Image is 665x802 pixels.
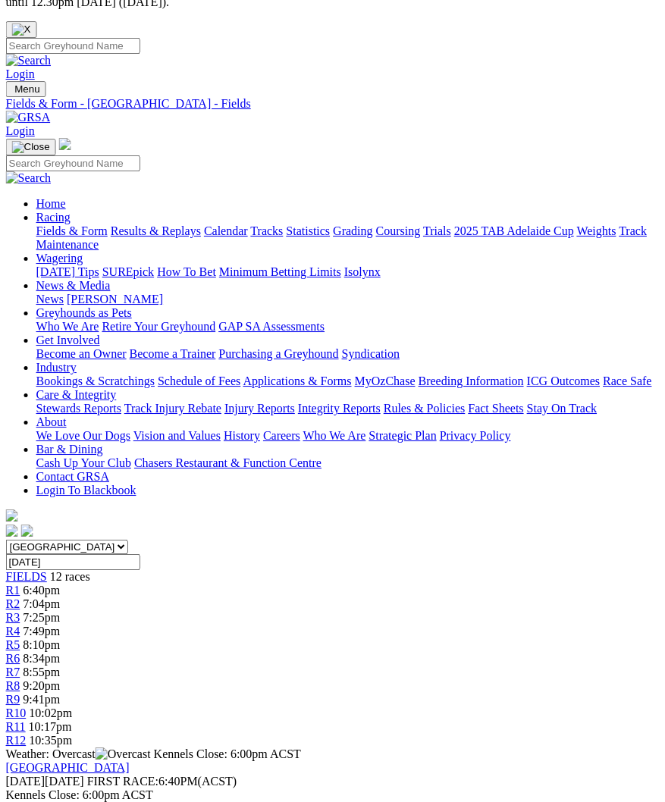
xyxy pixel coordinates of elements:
[24,666,61,678] span: 8:55pm
[6,788,659,802] div: Kennels Close: 6:00pm ACST
[219,320,325,333] a: GAP SA Assessments
[6,720,26,733] span: R11
[527,374,600,387] a: ICG Outcomes
[24,625,61,638] span: 7:49pm
[344,265,381,278] a: Isolynx
[6,584,20,597] a: R1
[24,584,61,597] span: 6:40pm
[36,429,659,443] div: About
[111,224,201,237] a: Results & Replays
[219,347,339,360] a: Purchasing a Greyhound
[36,197,66,210] a: Home
[376,224,421,237] a: Coursing
[36,456,131,469] a: Cash Up Your Club
[454,224,574,237] a: 2025 TAB Adelaide Cup
[6,706,27,719] a: R10
[243,374,352,387] a: Applications & Forms
[36,279,111,292] a: News & Media
[204,224,248,237] a: Calendar
[36,211,71,224] a: Racing
[6,525,18,537] img: facebook.svg
[67,293,163,305] a: [PERSON_NAME]
[6,747,154,760] span: Weather: Overcast
[36,224,659,252] div: Racing
[36,456,659,470] div: Bar & Dining
[21,525,33,537] img: twitter.svg
[6,509,18,522] img: logo-grsa-white.png
[36,347,127,360] a: Become an Owner
[603,374,651,387] a: Race Safe
[384,402,466,415] a: Rules & Policies
[12,23,31,36] img: X
[30,706,73,719] span: 10:02pm
[29,720,72,733] span: 10:17pm
[224,402,295,415] a: Injury Reports
[298,402,381,415] a: Integrity Reports
[6,693,20,706] a: R9
[36,415,67,428] a: About
[6,625,20,638] a: R4
[158,374,240,387] a: Schedule of Fees
[24,638,61,651] span: 8:10pm
[6,54,52,67] img: Search
[36,388,117,401] a: Care & Integrity
[6,21,37,38] button: Close
[6,124,35,137] a: Login
[303,429,366,442] a: Who We Are
[6,679,20,692] a: R8
[24,611,61,624] span: 7:25pm
[6,570,47,583] span: FIELDS
[36,361,77,374] a: Industry
[6,652,20,665] a: R6
[334,224,373,237] a: Grading
[36,402,659,415] div: Care & Integrity
[36,429,130,442] a: We Love Our Dogs
[36,320,659,334] div: Greyhounds as Pets
[423,224,451,237] a: Trials
[6,734,27,747] a: R12
[6,81,46,97] button: Toggle navigation
[36,334,100,346] a: Get Involved
[36,293,659,306] div: News & Media
[219,265,341,278] a: Minimum Betting Limits
[6,775,84,788] span: [DATE]
[6,611,20,624] a: R3
[36,224,647,251] a: Track Maintenance
[24,652,61,665] span: 8:34pm
[59,138,71,150] img: logo-grsa-white.png
[6,775,45,788] span: [DATE]
[6,67,35,80] a: Login
[6,171,52,185] img: Search
[36,374,155,387] a: Bookings & Scratchings
[577,224,616,237] a: Weights
[263,429,300,442] a: Careers
[6,38,140,54] input: Search
[6,554,140,570] input: Select date
[469,402,524,415] a: Fact Sheets
[6,761,130,774] a: [GEOGRAPHIC_DATA]
[36,320,99,333] a: Who We Are
[36,402,121,415] a: Stewards Reports
[36,484,136,497] a: Login To Blackbook
[36,224,108,237] a: Fields & Form
[6,97,659,111] a: Fields & Form - [GEOGRAPHIC_DATA] - Fields
[30,734,73,747] span: 10:35pm
[224,429,260,442] a: History
[133,429,221,442] a: Vision and Values
[36,443,103,456] a: Bar & Dining
[287,224,331,237] a: Statistics
[6,638,20,651] a: R5
[130,347,216,360] a: Become a Trainer
[6,666,20,678] a: R7
[36,374,659,388] div: Industry
[102,320,216,333] a: Retire Your Greyhound
[251,224,284,237] a: Tracks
